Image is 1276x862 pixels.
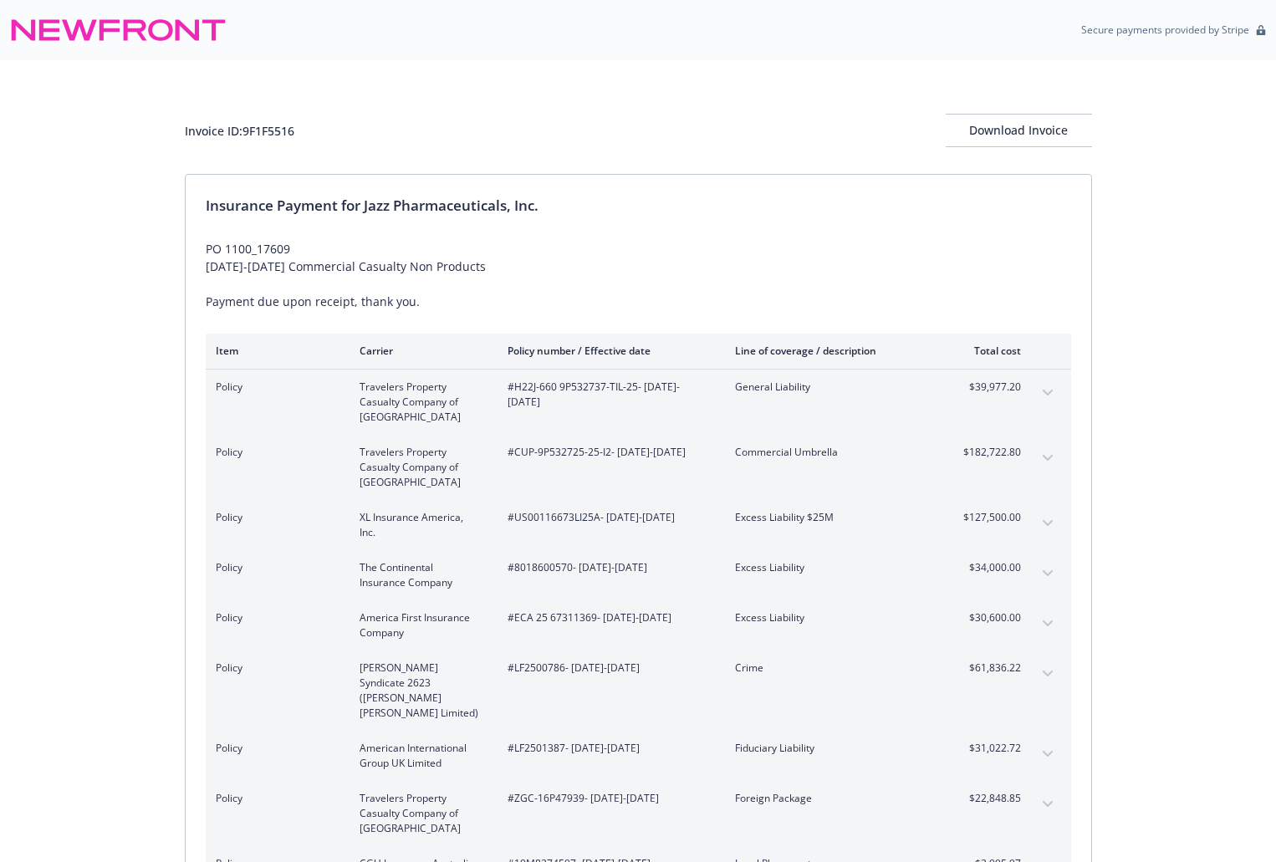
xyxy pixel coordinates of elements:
div: Item [216,344,333,358]
span: Travelers Property Casualty Company of [GEOGRAPHIC_DATA] [360,445,481,490]
div: Line of coverage / description [735,344,931,358]
span: #LF2500786 - [DATE]-[DATE] [508,661,708,676]
div: PolicyTravelers Property Casualty Company of [GEOGRAPHIC_DATA]#CUP-9P532725-25-I2- [DATE]-[DATE]C... [206,435,1071,500]
span: Travelers Property Casualty Company of [GEOGRAPHIC_DATA] [360,791,481,836]
span: [PERSON_NAME] Syndicate 2623 ([PERSON_NAME] [PERSON_NAME] Limited) [360,661,481,721]
span: $182,722.80 [958,445,1021,460]
button: expand content [1034,741,1061,768]
span: Travelers Property Casualty Company of [GEOGRAPHIC_DATA] [360,380,481,425]
button: expand content [1034,380,1061,406]
span: #ECA 25 67311369 - [DATE]-[DATE] [508,610,708,625]
span: Policy [216,661,333,676]
span: Policy [216,741,333,756]
span: America First Insurance Company [360,610,481,640]
span: Policy [216,510,333,525]
span: Excess Liability [735,560,931,575]
button: expand content [1034,445,1061,472]
div: Insurance Payment for Jazz Pharmaceuticals, Inc. [206,195,1071,217]
button: Download Invoice [946,114,1092,147]
span: $30,600.00 [958,610,1021,625]
span: Fiduciary Liability [735,741,931,756]
button: expand content [1034,661,1061,687]
span: Commercial Umbrella [735,445,931,460]
span: #H22J-660 9P532737-TIL-25 - [DATE]-[DATE] [508,380,708,410]
span: $127,500.00 [958,510,1021,525]
div: PolicyTravelers Property Casualty Company of [GEOGRAPHIC_DATA]#H22J-660 9P532737-TIL-25- [DATE]-[... [206,370,1071,435]
span: Excess Liability $25M [735,510,931,525]
button: expand content [1034,510,1061,537]
span: $39,977.20 [958,380,1021,395]
span: $31,022.72 [958,741,1021,756]
span: American International Group UK Limited [360,741,481,771]
div: PolicyAmerican International Group UK Limited#LF2501387- [DATE]-[DATE]Fiduciary Liability$31,022.... [206,731,1071,781]
span: Crime [735,661,931,676]
button: expand content [1034,610,1061,637]
div: Total cost [958,344,1021,358]
span: #LF2501387 - [DATE]-[DATE] [508,741,708,756]
span: Foreign Package [735,791,931,806]
span: #ZGC-16P47939 - [DATE]-[DATE] [508,791,708,806]
span: The Continental Insurance Company [360,560,481,590]
span: $22,848.85 [958,791,1021,806]
span: Policy [216,610,333,625]
span: Policy [216,445,333,460]
span: #US00116673LI25A - [DATE]-[DATE] [508,510,708,525]
button: expand content [1034,791,1061,818]
span: Policy [216,791,333,806]
button: expand content [1034,560,1061,587]
span: #8018600570 - [DATE]-[DATE] [508,560,708,575]
span: General Liability [735,380,931,395]
span: Policy [216,380,333,395]
span: $61,836.22 [958,661,1021,676]
div: PolicyTravelers Property Casualty Company of [GEOGRAPHIC_DATA]#ZGC-16P47939- [DATE]-[DATE]Foreign... [206,781,1071,846]
div: Policy[PERSON_NAME] Syndicate 2623 ([PERSON_NAME] [PERSON_NAME] Limited)#LF2500786- [DATE]-[DATE]... [206,650,1071,731]
div: PO 1100_17609 [DATE]-[DATE] Commercial Casualty Non Products Payment due upon receipt, thank you. [206,240,1071,310]
div: Carrier [360,344,481,358]
p: Secure payments provided by Stripe [1081,23,1249,37]
div: PolicyAmerica First Insurance Company#ECA 25 67311369- [DATE]-[DATE]Excess Liability$30,600.00exp... [206,600,1071,650]
span: Excess Liability [735,610,931,625]
span: XL Insurance America, Inc. [360,510,481,540]
span: $34,000.00 [958,560,1021,575]
div: Download Invoice [946,115,1092,146]
div: Invoice ID: 9F1F5516 [185,122,294,140]
div: Policy number / Effective date [508,344,708,358]
div: PolicyThe Continental Insurance Company#8018600570- [DATE]-[DATE]Excess Liability$34,000.00expand... [206,550,1071,600]
span: Policy [216,560,333,575]
span: #CUP-9P532725-25-I2 - [DATE]-[DATE] [508,445,708,460]
div: PolicyXL Insurance America, Inc.#US00116673LI25A- [DATE]-[DATE]Excess Liability $25M$127,500.00ex... [206,500,1071,550]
